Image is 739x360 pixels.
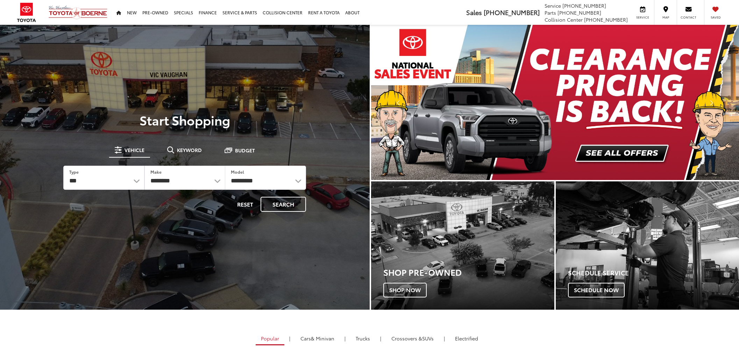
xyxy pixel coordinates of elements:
button: Search [261,197,306,212]
p: Start Shopping [29,113,340,127]
span: [PHONE_NUMBER] [484,8,540,17]
h4: Schedule Service [568,269,739,276]
span: Saved [708,15,723,20]
h3: Shop Pre-Owned [383,267,554,276]
span: Keyword [177,147,202,152]
button: Reset [231,197,259,212]
span: Schedule Now [568,283,625,297]
span: Service [545,2,561,9]
span: & Minivan [311,335,334,342]
label: Make [150,169,162,175]
label: Type [69,169,79,175]
span: Collision Center [545,16,583,23]
span: Vehicle [125,147,144,152]
img: Vic Vaughan Toyota of Boerne [48,5,108,20]
li: | [378,335,383,342]
li: | [442,335,447,342]
button: Click to view next picture. [684,39,739,166]
label: Model [231,169,244,175]
span: Budget [235,148,255,153]
div: Toyota [371,181,554,310]
span: [PHONE_NUMBER] [584,16,628,23]
a: Popular [256,332,284,345]
div: Toyota [556,181,739,310]
a: Electrified [450,332,483,344]
a: Shop Pre-Owned Shop Now [371,181,554,310]
span: Shop Now [383,283,427,297]
span: Service [635,15,651,20]
a: Cars [295,332,340,344]
button: Click to view previous picture. [371,39,426,166]
li: | [343,335,347,342]
span: Parts [545,9,556,16]
span: Map [658,15,673,20]
a: SUVs [386,332,439,344]
a: Trucks [350,332,375,344]
span: [PHONE_NUMBER] [562,2,606,9]
span: Sales [466,8,482,17]
span: [PHONE_NUMBER] [557,9,601,16]
span: Contact [681,15,696,20]
span: Crossovers & [391,335,422,342]
li: | [287,335,292,342]
a: Schedule Service Schedule Now [556,181,739,310]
